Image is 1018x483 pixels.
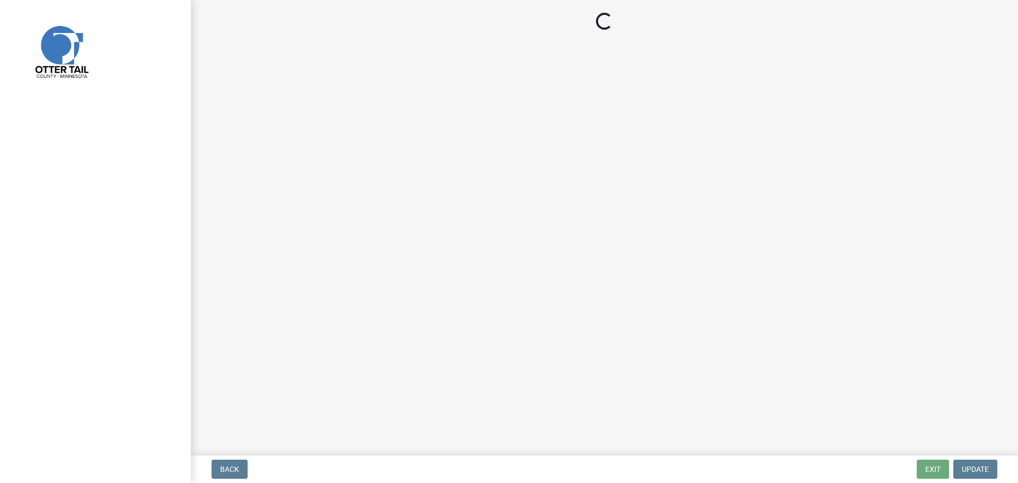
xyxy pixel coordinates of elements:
[917,460,949,479] button: Exit
[21,11,101,91] img: Otter Tail County, Minnesota
[220,465,239,473] span: Back
[212,460,248,479] button: Back
[953,460,997,479] button: Update
[962,465,989,473] span: Update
